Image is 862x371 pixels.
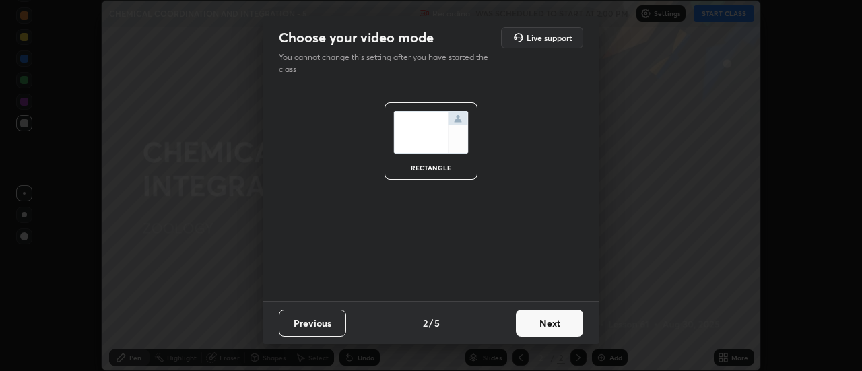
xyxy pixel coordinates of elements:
button: Previous [279,310,346,337]
button: Next [516,310,583,337]
h5: Live support [527,34,572,42]
p: You cannot change this setting after you have started the class [279,51,497,75]
img: normalScreenIcon.ae25ed63.svg [393,111,469,154]
h4: / [429,316,433,330]
h4: 5 [434,316,440,330]
h2: Choose your video mode [279,29,434,46]
div: rectangle [404,164,458,171]
h4: 2 [423,316,428,330]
